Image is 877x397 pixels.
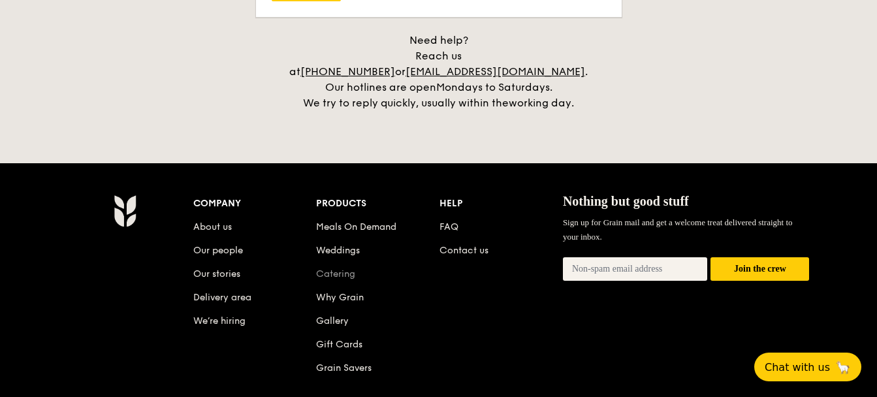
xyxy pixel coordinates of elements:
[563,194,689,208] span: Nothing but good stuff
[193,245,243,256] a: Our people
[439,245,488,256] a: Contact us
[316,268,355,279] a: Catering
[316,195,439,213] div: Products
[710,257,809,281] button: Join the crew
[193,195,317,213] div: Company
[316,245,360,256] a: Weddings
[765,361,830,373] span: Chat with us
[563,257,708,281] input: Non-spam email address
[835,360,851,375] span: 🦙
[316,339,362,350] a: Gift Cards
[563,217,793,242] span: Sign up for Grain mail and get a welcome treat delivered straight to your inbox.
[316,362,372,373] a: Grain Savers
[193,315,246,326] a: We’re hiring
[509,97,574,109] span: working day.
[316,292,364,303] a: Why Grain
[316,221,396,232] a: Meals On Demand
[406,65,585,78] a: [EMAIL_ADDRESS][DOMAIN_NAME]
[439,221,458,232] a: FAQ
[193,221,232,232] a: About us
[193,268,240,279] a: Our stories
[114,195,136,227] img: AYc88T3wAAAABJRU5ErkJggg==
[439,195,563,213] div: Help
[300,65,395,78] a: [PHONE_NUMBER]
[276,33,602,111] div: Need help? Reach us at or . Our hotlines are open We try to reply quickly, usually within the
[193,292,251,303] a: Delivery area
[754,353,861,381] button: Chat with us🦙
[316,315,349,326] a: Gallery
[436,81,552,93] span: Mondays to Saturdays.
